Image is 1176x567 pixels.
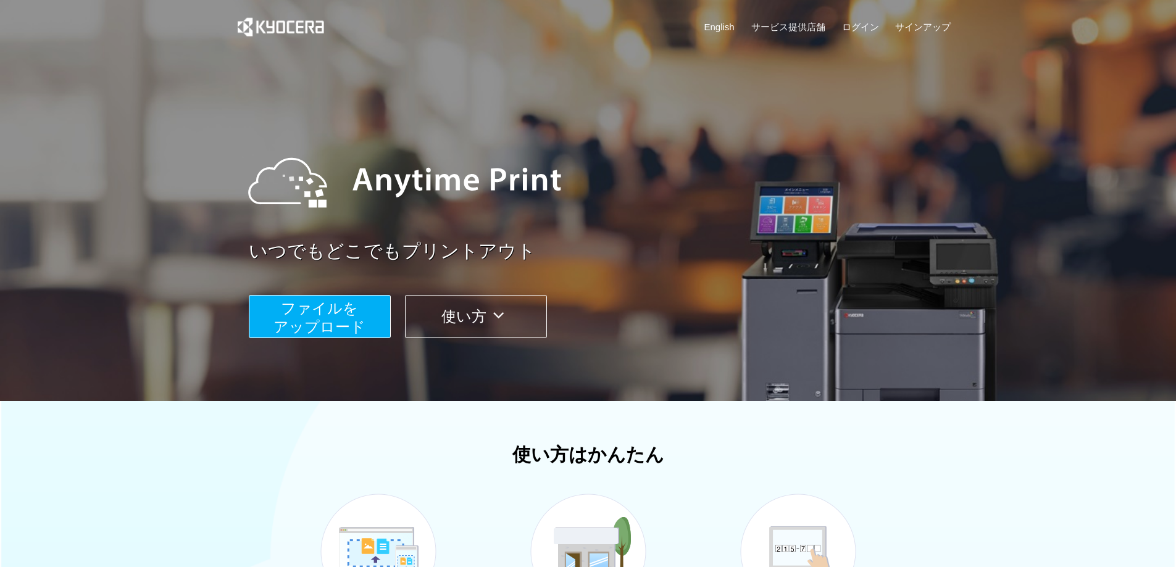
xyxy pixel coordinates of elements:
button: ファイルを​​アップロード [249,295,391,338]
a: English [704,20,735,33]
button: 使い方 [405,295,547,338]
a: サインアップ [895,20,951,33]
a: いつでもどこでもプリントアウト [249,238,959,265]
a: サービス提供店舗 [751,20,825,33]
span: ファイルを ​​アップロード [273,300,365,335]
a: ログイン [842,20,879,33]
